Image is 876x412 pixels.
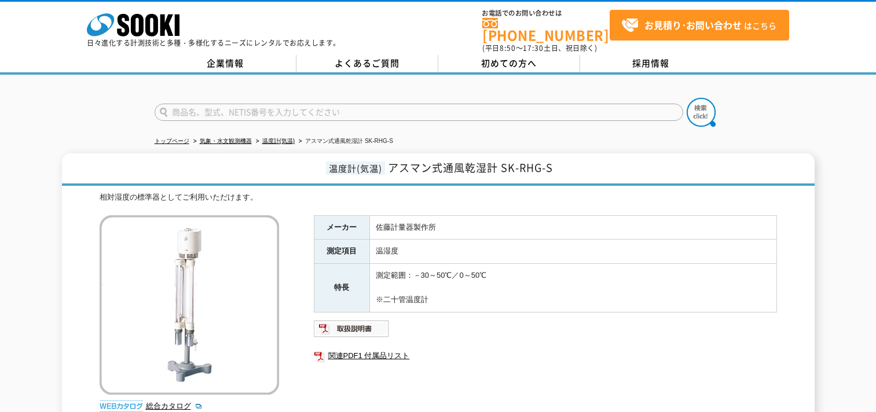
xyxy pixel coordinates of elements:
span: (平日 ～ 土日、祝日除く) [482,43,597,53]
a: 初めての方へ [438,55,580,72]
a: 企業情報 [155,55,296,72]
a: 温度計(気温) [262,138,295,144]
a: 気象・水文観測機器 [200,138,252,144]
input: 商品名、型式、NETIS番号を入力してください [155,104,683,121]
span: 初めての方へ [481,57,537,69]
a: トップページ [155,138,189,144]
span: 8:50 [500,43,516,53]
a: よくあるご質問 [296,55,438,72]
a: 採用情報 [580,55,722,72]
img: btn_search.png [687,98,716,127]
img: アスマン式通風乾湿計 SK-RHG-S [100,215,279,395]
a: 取扱説明書 [314,327,390,336]
a: 関連PDF1 付属品リスト [314,348,777,363]
span: 温度計(気温) [326,161,385,175]
th: 測定項目 [314,240,369,264]
div: 相対湿度の標準器としてご利用いただけます。 [100,192,777,204]
span: はこちら [621,17,776,34]
p: 日々進化する計測技術と多種・多様化するニーズにレンタルでお応えします。 [87,39,340,46]
td: 温湿度 [369,240,776,264]
span: アスマン式通風乾湿計 SK-RHG-S [388,160,553,175]
a: お見積り･お問い合わせはこちら [610,10,789,41]
td: 佐藤計量器製作所 [369,215,776,240]
th: 特長 [314,264,369,312]
img: webカタログ [100,400,143,412]
a: 総合カタログ [146,402,203,410]
img: 取扱説明書 [314,319,390,338]
strong: お見積り･お問い合わせ [644,18,742,32]
span: 17:30 [523,43,544,53]
td: 測定範囲：－30～50℃／0～50℃ ※二十管温度計 [369,264,776,312]
span: お電話でのお問い合わせは [482,10,610,17]
th: メーカー [314,215,369,240]
a: [PHONE_NUMBER] [482,18,610,42]
li: アスマン式通風乾湿計 SK-RHG-S [296,135,393,148]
